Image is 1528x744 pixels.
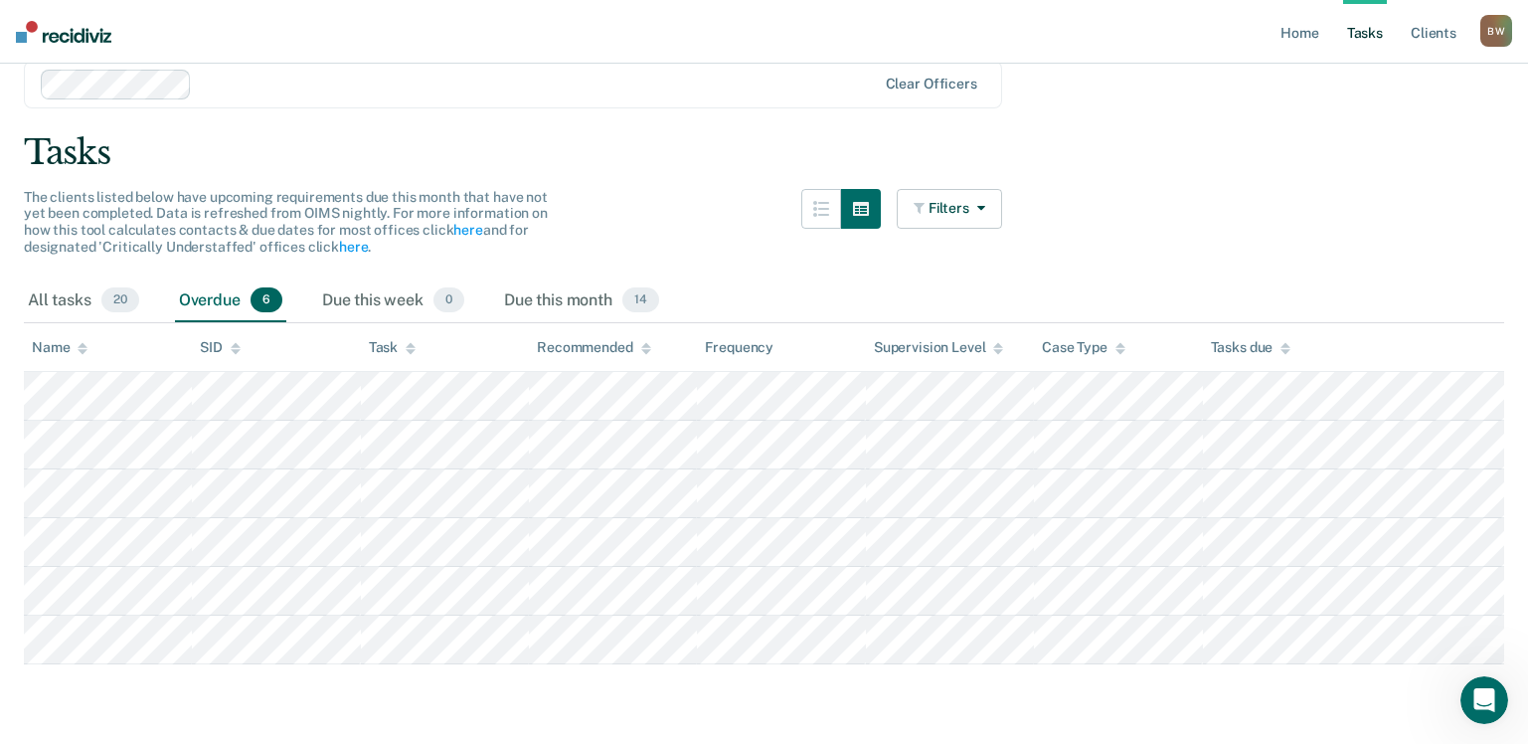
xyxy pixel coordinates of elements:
[24,279,143,323] div: All tasks20
[318,279,468,323] div: Due this week0
[622,287,659,313] span: 14
[453,222,482,238] a: here
[1480,15,1512,47] button: BW
[101,287,139,313] span: 20
[369,339,416,356] div: Task
[1480,15,1512,47] div: B W
[433,287,464,313] span: 0
[175,279,286,323] div: Overdue6
[24,189,548,255] span: The clients listed below have upcoming requirements due this month that have not yet been complet...
[32,339,87,356] div: Name
[1211,339,1291,356] div: Tasks due
[874,339,1004,356] div: Supervision Level
[339,239,368,255] a: here
[705,339,773,356] div: Frequency
[200,339,241,356] div: SID
[1042,339,1125,356] div: Case Type
[1460,676,1508,724] iframe: Intercom live chat
[500,279,663,323] div: Due this month14
[251,287,282,313] span: 6
[897,189,1002,229] button: Filters
[537,339,650,356] div: Recommended
[24,132,1504,173] div: Tasks
[16,21,111,43] img: Recidiviz
[886,76,977,93] div: Clear officers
